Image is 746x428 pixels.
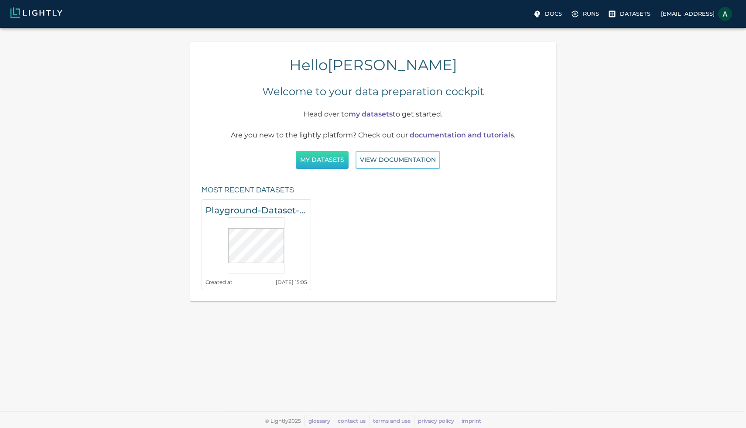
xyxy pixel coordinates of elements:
[606,7,654,21] label: Datasets
[227,109,519,120] p: Head over to to get started.
[356,155,440,164] a: View documentation
[418,418,454,424] a: privacy policy
[462,418,481,424] a: imprint
[338,418,366,424] a: contact us
[202,199,311,290] a: Playground-Dataset-UdacityCreated at[DATE] 15:05
[262,85,484,99] h5: Welcome to your data preparation cockpit
[296,155,349,164] a: My Datasets
[373,418,411,424] a: terms and use
[202,184,294,197] h6: Most recent datasets
[718,7,732,21] img: Aryan Behmardi
[197,56,549,74] h4: Hello [PERSON_NAME]
[657,4,736,24] label: [EMAIL_ADDRESS]Aryan Behmardi
[10,7,62,18] img: Lightly
[356,151,440,169] button: View documentation
[227,130,519,140] p: Are you new to the lightly platform? Check out our .
[583,10,599,18] p: Runs
[205,203,308,217] h6: Playground-Dataset-Udacity
[620,10,650,18] p: Datasets
[205,279,233,285] small: Created at
[531,7,565,21] label: Docs
[349,110,393,118] a: my datasets
[308,418,330,424] a: glossary
[410,131,514,139] a: documentation and tutorials
[276,279,307,285] small: [DATE] 15:05
[545,10,562,18] p: Docs
[569,7,602,21] label: Runs
[661,10,715,18] p: [EMAIL_ADDRESS]
[265,418,301,424] span: © Lightly 2025
[296,151,349,169] button: My Datasets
